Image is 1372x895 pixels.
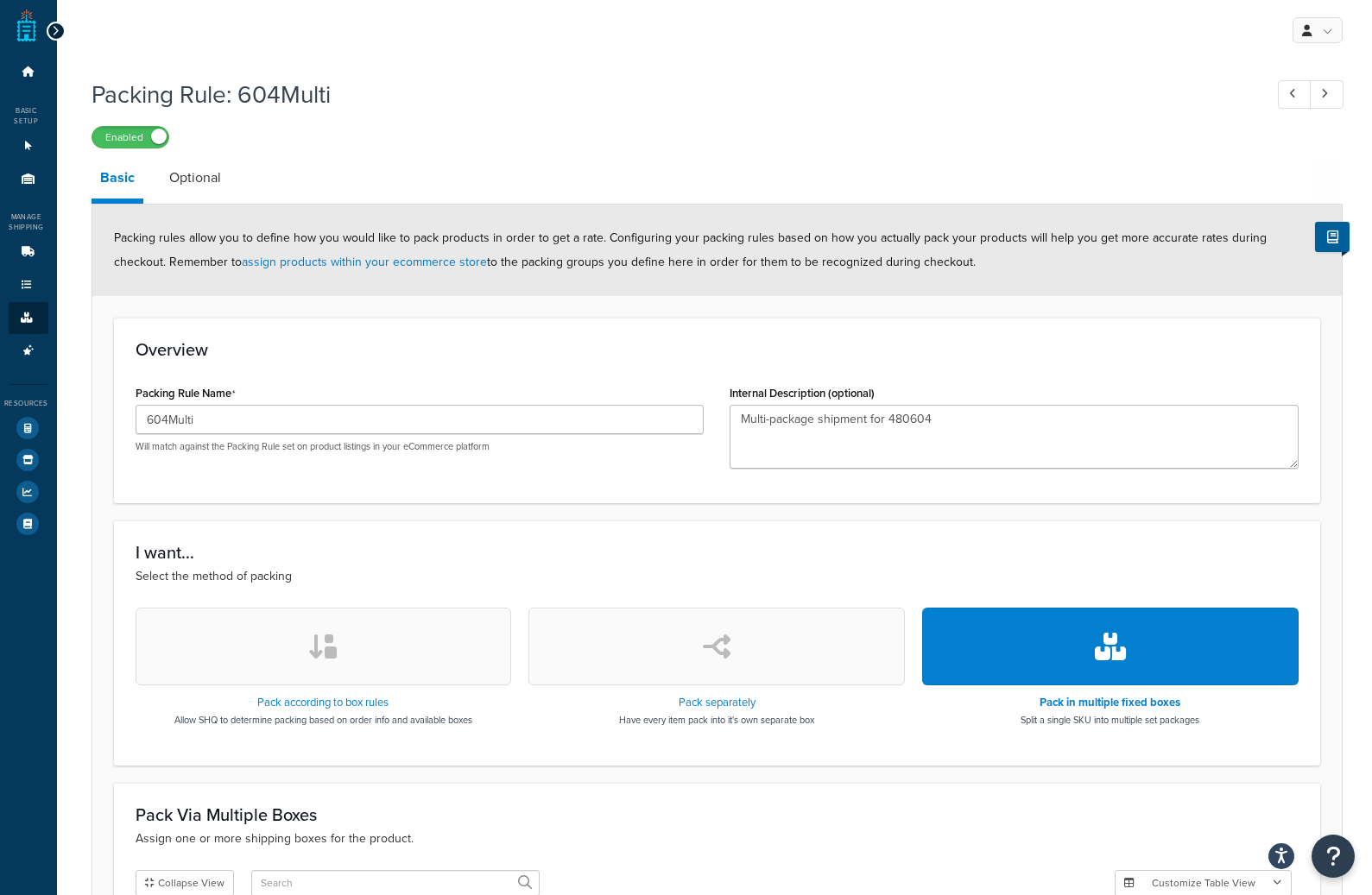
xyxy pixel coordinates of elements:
[730,405,1299,469] textarea: Multi-package shipment for 480604
[136,543,1299,562] h3: I want...
[136,829,1299,848] p: Assign one or more shipping boxes for the product.
[9,302,48,334] li: Boxes
[92,127,168,148] label: Enabled
[9,269,48,301] li: Shipping Rules
[9,130,48,162] li: Websites
[9,444,48,476] li: Marketplace
[619,696,814,709] h3: Pack separately
[136,387,236,400] label: Packing Rule Name
[136,340,1299,359] h3: Overview
[9,236,48,268] li: Carriers
[92,78,1246,111] h1: Packing Rule: 604Multi
[9,476,48,507] li: Analytics
[1021,696,1199,709] h3: Pack in multiple fixed boxes
[114,229,1267,271] span: Packing rules allow you to define how you would like to pack products in order to get a rate. Con...
[1278,80,1312,109] a: Previous Record
[619,713,814,727] p: Have every item pack into it's own separate box
[9,163,48,195] li: Origins
[136,805,1299,824] h3: Pack Via Multiple Boxes
[242,253,487,271] a: assign products within your ecommerce store
[9,508,48,539] li: Help Docs
[9,335,48,367] li: Advanced Features
[730,387,875,400] label: Internal Description (optional)
[9,413,48,444] li: Test Your Rates
[1312,835,1355,878] button: Open Resource Center
[161,157,230,199] a: Optional
[1310,80,1344,109] a: Next Record
[136,567,1299,586] p: Select the method of packing
[9,56,48,88] li: Dashboard
[174,696,472,709] h3: Pack according to box rules
[1315,222,1350,252] button: Show Help Docs
[174,713,472,727] p: Allow SHQ to determine packing based on order info and available boxes
[1021,713,1199,727] p: Split a single SKU into multiple set packages
[136,440,705,453] p: Will match against the Packing Rule set on product listings in your eCommerce platform
[92,157,143,204] a: Basic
